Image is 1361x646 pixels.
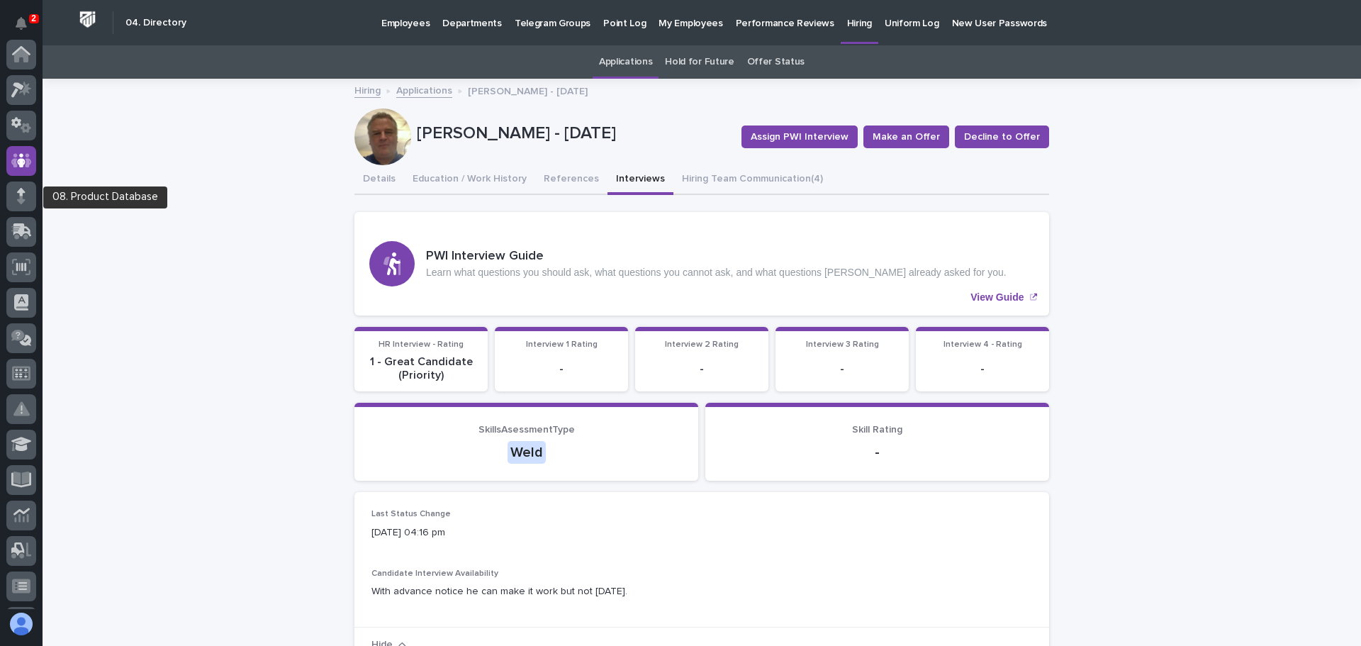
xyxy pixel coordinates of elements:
p: [DATE] 04:16 pm [371,525,581,540]
button: Notifications [6,9,36,38]
span: Skill Rating [852,425,902,435]
button: References [535,165,607,195]
span: Interview 3 Rating [806,340,879,349]
p: Learn what questions you should ask, what questions you cannot ask, and what questions [PERSON_NA... [426,267,1007,279]
p: - [644,362,760,376]
h2: 04. Directory [125,17,186,29]
p: With advance notice he can make it work but not [DATE]. [371,584,1032,599]
a: Applications [599,45,652,79]
div: Notifications2 [18,17,36,40]
a: Hold for Future [665,45,734,79]
p: - [924,362,1041,376]
span: Make an Offer [873,130,940,144]
p: View Guide [970,291,1024,303]
p: [PERSON_NAME] - [DATE] [417,123,730,144]
img: Workspace Logo [74,6,101,33]
span: Interview 2 Rating [665,340,739,349]
a: Hiring [354,82,381,98]
a: View Guide [354,212,1049,316]
button: Education / Work History [404,165,535,195]
a: Applications [396,82,452,98]
p: 1 - Great Candidate (Priority) [363,355,479,382]
span: Candidate Interview Availability [371,569,498,578]
button: Make an Offer [863,126,949,148]
button: Assign PWI Interview [741,126,858,148]
span: Assign PWI Interview [751,130,848,144]
p: [PERSON_NAME] - [DATE] [468,82,588,98]
button: Decline to Offer [955,126,1049,148]
span: Interview 4 - Rating [943,340,1022,349]
a: Offer Status [747,45,805,79]
h3: PWI Interview Guide [426,249,1007,264]
p: - [722,444,1032,461]
p: - [503,362,620,376]
button: Interviews [607,165,673,195]
span: Interview 1 Rating [526,340,598,349]
p: - [784,362,900,376]
button: Hiring Team Communication (4) [673,165,831,195]
span: HR Interview - Rating [379,340,464,349]
button: Details [354,165,404,195]
p: 2 [31,13,36,23]
button: users-avatar [6,609,36,639]
span: Decline to Offer [964,130,1040,144]
span: SkillsAsessmentType [478,425,575,435]
div: Weld [508,441,546,464]
span: Last Status Change [371,510,451,518]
